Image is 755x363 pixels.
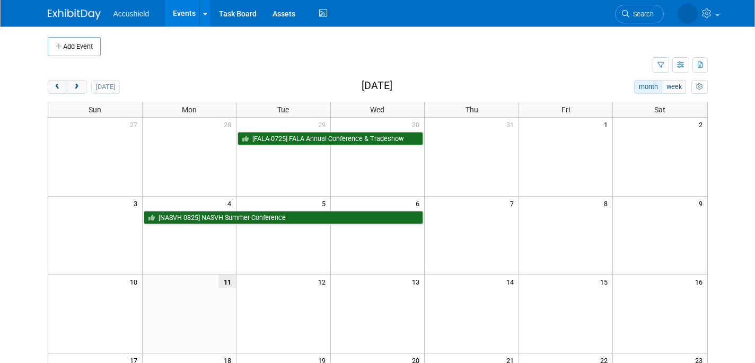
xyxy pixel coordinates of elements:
span: 29 [317,118,330,131]
button: next [67,80,86,94]
span: Search [629,10,654,18]
span: 14 [505,275,519,288]
img: Peggy White [678,4,698,24]
span: 12 [317,275,330,288]
span: Mon [182,105,197,114]
span: 31 [505,118,519,131]
a: Search [615,5,664,23]
span: 6 [415,197,424,210]
button: prev [48,80,67,94]
span: Sat [654,105,665,114]
button: myCustomButton [691,80,707,94]
span: Accushield [113,10,150,18]
span: 13 [411,275,424,288]
span: 16 [694,275,707,288]
button: Add Event [48,37,101,56]
button: [DATE] [91,80,119,94]
span: 2 [698,118,707,131]
span: 11 [218,275,236,288]
span: 28 [223,118,236,131]
span: 15 [599,275,612,288]
img: ExhibitDay [48,9,101,20]
a: [FALA-0725] FALA Annual Conference & Tradeshow [238,132,423,146]
span: 30 [411,118,424,131]
button: month [634,80,662,94]
span: 3 [133,197,142,210]
span: 8 [603,197,612,210]
span: 10 [129,275,142,288]
span: Wed [370,105,384,114]
span: 9 [698,197,707,210]
h2: [DATE] [362,80,392,92]
span: Fri [561,105,570,114]
i: Personalize Calendar [696,84,703,91]
a: [NASVH-0825] NASVH Summer Conference [144,211,424,225]
span: 7 [509,197,519,210]
button: week [662,80,686,94]
span: Sun [89,105,101,114]
span: Thu [466,105,478,114]
span: 1 [603,118,612,131]
span: 4 [226,197,236,210]
span: 5 [321,197,330,210]
span: 27 [129,118,142,131]
span: Tue [277,105,289,114]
